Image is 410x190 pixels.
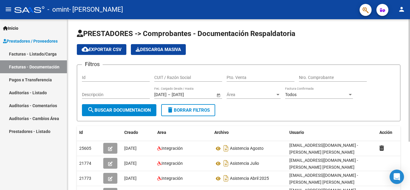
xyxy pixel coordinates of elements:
[230,161,259,166] span: Asistencia Julio
[161,161,183,166] span: Integración
[79,161,91,166] span: 21774
[131,44,186,55] app-download-masive: Descarga masiva de comprobantes (adjuntos)
[77,126,101,139] datatable-header-cell: Id
[230,176,269,181] span: Asistencia Abril 2025
[227,92,275,97] span: Área
[82,47,122,52] span: Exportar CSV
[124,130,138,135] span: Creado
[124,146,137,151] span: [DATE]
[230,146,264,151] span: Asistencia Agosto
[222,143,230,153] i: Descargar documento
[157,130,166,135] span: Area
[222,158,230,168] i: Descargar documento
[167,107,210,113] span: Borrar Filtros
[82,60,103,68] h3: Filtros
[77,44,126,55] button: Exportar CSV
[379,130,392,135] span: Acción
[69,3,123,16] span: - [PERSON_NAME]
[154,92,167,97] input: Fecha inicio
[82,104,156,116] button: Buscar Documentacion
[82,46,89,53] mat-icon: cloud_download
[215,92,222,98] button: Open calendar
[161,146,183,151] span: Integración
[289,130,304,135] span: Usuario
[161,104,215,116] button: Borrar Filtros
[122,126,155,139] datatable-header-cell: Creado
[3,25,18,32] span: Inicio
[214,130,229,135] span: Archivo
[161,176,183,181] span: Integración
[79,176,91,181] span: 21773
[212,126,287,139] datatable-header-cell: Archivo
[136,47,181,52] span: Descarga Masiva
[87,107,151,113] span: Buscar Documentacion
[79,130,83,135] span: Id
[77,29,295,38] span: PRESTADORES -> Comprobantes - Documentación Respaldatoria
[390,170,404,184] div: Open Intercom Messenger
[47,3,69,16] span: - omint
[285,92,297,97] span: Todos
[289,143,358,155] span: [EMAIL_ADDRESS][DOMAIN_NAME] - [PERSON_NAME] [PERSON_NAME]
[398,6,405,13] mat-icon: person
[79,146,91,151] span: 25605
[222,173,230,183] i: Descargar documento
[155,126,212,139] datatable-header-cell: Area
[287,126,377,139] datatable-header-cell: Usuario
[289,158,358,170] span: [EMAIL_ADDRESS][DOMAIN_NAME] - [PERSON_NAME] [PERSON_NAME]
[377,126,407,139] datatable-header-cell: Acción
[168,92,170,97] span: –
[124,161,137,166] span: [DATE]
[124,176,137,181] span: [DATE]
[172,92,201,97] input: Fecha fin
[87,106,95,113] mat-icon: search
[289,173,358,185] span: [EMAIL_ADDRESS][DOMAIN_NAME] - [PERSON_NAME] [PERSON_NAME]
[5,6,12,13] mat-icon: menu
[167,106,174,113] mat-icon: delete
[131,44,186,55] button: Descarga Masiva
[3,38,58,44] span: Prestadores / Proveedores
